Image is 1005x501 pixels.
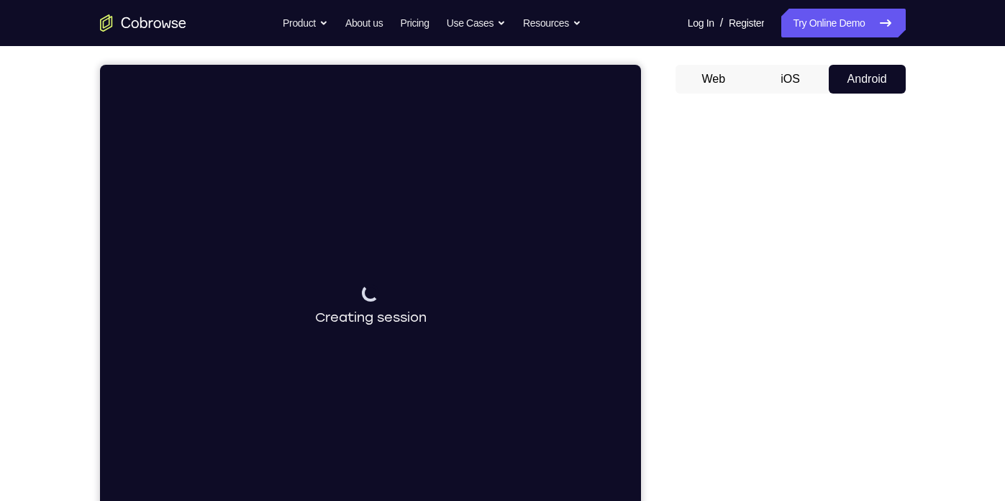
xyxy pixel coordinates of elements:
a: Log In [688,9,714,37]
a: About us [345,9,383,37]
span: / [720,14,723,32]
button: Use Cases [447,9,506,37]
a: Register [729,9,764,37]
button: Android [829,65,906,94]
button: iOS [752,65,829,94]
div: Creating session [215,220,327,263]
a: Go to the home page [100,14,186,32]
a: Try Online Demo [781,9,905,37]
a: Pricing [400,9,429,37]
button: Web [676,65,752,94]
button: Resources [523,9,581,37]
button: Product [283,9,328,37]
